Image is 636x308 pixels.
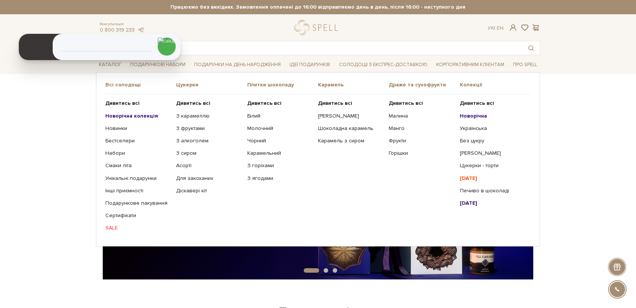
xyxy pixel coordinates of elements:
a: Унікальні подарунки [105,175,170,182]
b: Дивитись всі [318,100,352,106]
a: Манго [389,125,454,132]
a: Смаки літа [105,162,170,169]
a: Білий [247,113,312,119]
a: Малина [389,113,454,119]
b: Дивитись всі [389,100,423,106]
button: Carousel Page 3 [333,268,337,273]
button: Пошук товару у каталозі [522,41,540,55]
span: Плитки шоколаду [247,82,318,88]
a: Подарунки на День народження [191,59,284,71]
a: [DATE] [460,200,525,207]
a: Корпоративним клієнтам [433,59,507,71]
a: Подарункові набори [127,59,189,71]
span: Колекції [460,82,531,88]
b: Новорічна колекція [105,113,158,119]
a: [DATE] [460,175,525,182]
a: Без цукру [460,137,525,144]
a: Українська [460,125,525,132]
a: Ідеї подарунків [286,59,333,71]
a: Дивитись всі [105,100,170,107]
a: З горіхами [247,162,312,169]
a: logo [294,20,341,35]
a: [PERSON_NAME] [318,113,383,119]
b: Дивитись всі [460,100,494,106]
a: Молочний [247,125,312,132]
b: [DATE] [460,175,477,181]
a: Бестселери [105,137,170,144]
a: SALE [105,225,170,231]
input: Пошук товару у каталозі [96,41,522,55]
a: Новорічна [460,113,525,119]
span: Драже та сухофрукти [389,82,460,88]
span: Цукерки [176,82,247,88]
a: З сиром [176,150,241,157]
a: En [497,25,504,31]
a: Шоколадна карамель [318,125,383,132]
a: З фруктами [176,125,241,132]
b: Новорічна [460,113,487,119]
a: 0 800 319 233 [100,27,135,33]
a: Дивитись всі [389,100,454,107]
div: Carousel Pagination [96,267,540,274]
span: | [494,25,495,31]
a: Новинки [105,125,170,132]
a: Дивитись всі [176,100,241,107]
a: Подарункове пакування [105,200,170,207]
a: Дивитись всі [247,100,312,107]
a: З ягодами [247,175,312,182]
a: Про Spell [510,59,540,71]
a: Новорічна колекція [105,113,170,119]
a: Карамель з сиром [318,137,383,144]
a: Для закоханих [176,175,241,182]
a: Діскавері кіт [176,187,241,194]
b: Дивитись всі [247,100,281,106]
a: telegram [137,27,144,33]
a: Горішки [389,150,454,157]
a: Дивитись всі [318,100,383,107]
button: Carousel Page 2 [324,268,328,273]
a: Цукерки - торти [460,162,525,169]
span: Всі солодощі [105,82,176,88]
a: Каталог [96,59,125,71]
a: Дивитись всі [460,100,525,107]
a: Сертифікати [105,212,170,219]
a: Карамельний [247,150,312,157]
b: Дивитись всі [105,100,140,106]
a: З карамеллю [176,113,241,119]
a: Чорний [247,137,312,144]
span: Консультація: [100,22,144,27]
a: З алкоголем [176,137,241,144]
div: Каталог [96,72,540,246]
span: Карамель [318,82,389,88]
a: Фрукти [389,137,454,144]
div: Ук [488,25,504,32]
a: Солодощі з експрес-доставкою [336,58,431,71]
button: Carousel Page 1 (Current Slide) [304,268,319,273]
a: Інші приємності [105,187,170,194]
a: [PERSON_NAME] [460,150,525,157]
strong: Працюємо без вихідних. Замовлення оплачені до 16:00 відправляємо день в день, після 16:00 - насту... [96,4,540,11]
b: Дивитись всі [176,100,210,106]
a: Асорті [176,162,241,169]
a: Печиво в шоколаді [460,187,525,194]
b: [DATE] [460,200,477,206]
a: Набори [105,150,170,157]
